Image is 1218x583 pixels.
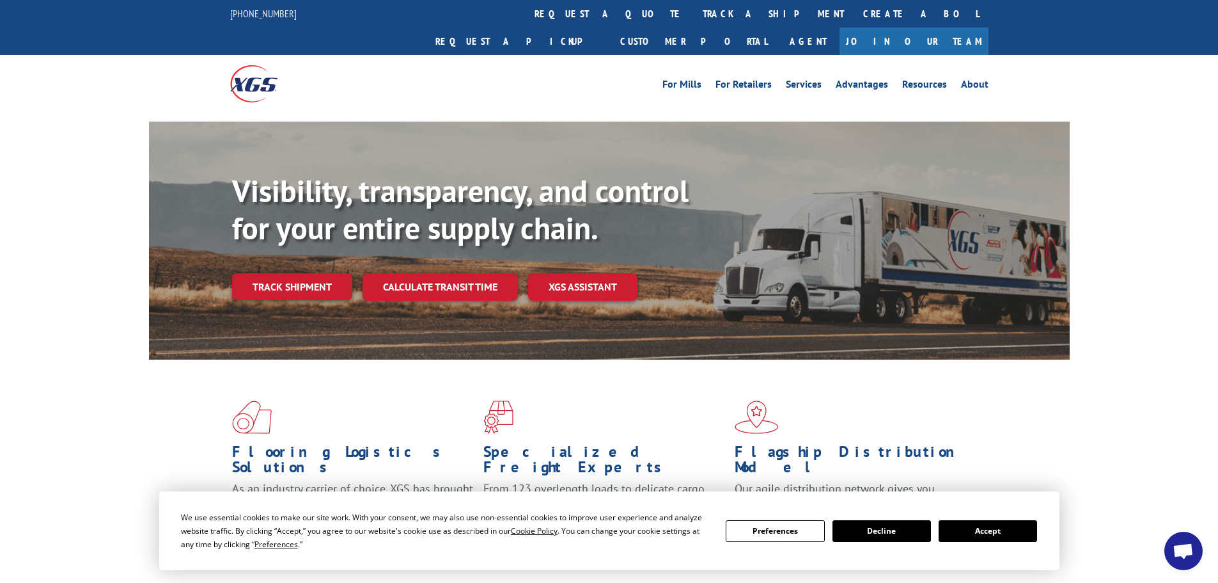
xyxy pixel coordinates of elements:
[232,273,352,300] a: Track shipment
[726,520,824,542] button: Preferences
[232,481,473,527] span: As an industry carrier of choice, XGS has brought innovation and dedication to flooring logistics...
[961,79,988,93] a: About
[735,401,779,434] img: xgs-icon-flagship-distribution-model-red
[254,539,298,550] span: Preferences
[483,401,513,434] img: xgs-icon-focused-on-flooring-red
[939,520,1037,542] button: Accept
[715,79,772,93] a: For Retailers
[836,79,888,93] a: Advantages
[528,273,637,301] a: XGS ASSISTANT
[786,79,822,93] a: Services
[735,444,976,481] h1: Flagship Distribution Model
[511,525,558,536] span: Cookie Policy
[611,28,777,55] a: Customer Portal
[363,273,518,301] a: Calculate transit time
[735,481,970,511] span: Our agile distribution network gives you nationwide inventory management on demand.
[426,28,611,55] a: Request a pickup
[483,481,725,538] p: From 123 overlength loads to delicate cargo, our experienced staff knows the best way to move you...
[777,28,839,55] a: Agent
[232,171,689,248] b: Visibility, transparency, and control for your entire supply chain.
[1164,532,1203,570] div: Open chat
[232,401,272,434] img: xgs-icon-total-supply-chain-intelligence-red
[483,444,725,481] h1: Specialized Freight Experts
[232,444,474,481] h1: Flooring Logistics Solutions
[159,491,1059,570] div: Cookie Consent Prompt
[181,511,710,551] div: We use essential cookies to make our site work. With your consent, we may also use non-essential ...
[230,7,297,20] a: [PHONE_NUMBER]
[832,520,931,542] button: Decline
[839,28,988,55] a: Join Our Team
[662,79,701,93] a: For Mills
[902,79,947,93] a: Resources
